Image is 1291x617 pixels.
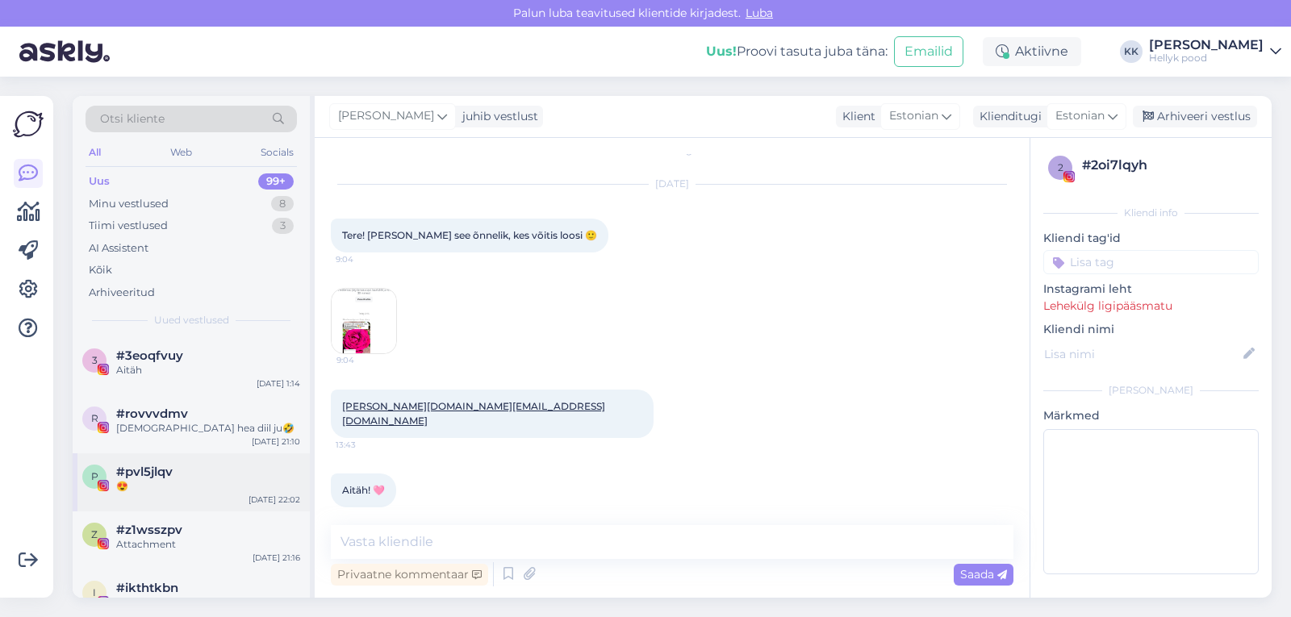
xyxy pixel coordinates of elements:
[1043,383,1259,398] div: [PERSON_NAME]
[894,36,963,67] button: Emailid
[338,107,434,125] span: [PERSON_NAME]
[456,108,538,125] div: juhib vestlust
[1043,321,1259,338] p: Kliendi nimi
[836,108,875,125] div: Klient
[336,508,396,520] span: 13:43
[1043,230,1259,247] p: Kliendi tag'id
[1043,281,1259,298] p: Instagrami leht
[706,44,737,59] b: Uus!
[1149,39,1264,52] div: [PERSON_NAME]
[331,564,488,586] div: Privaatne kommentaar
[1043,250,1259,274] input: Lisa tag
[116,406,188,421] span: #rovvvdmv
[167,142,195,163] div: Web
[91,412,98,424] span: r
[342,484,385,496] span: Aitäh! 🩷
[258,173,294,190] div: 99+
[342,400,605,427] a: [PERSON_NAME][DOMAIN_NAME][EMAIL_ADDRESS][DOMAIN_NAME]
[336,253,396,265] span: 9:04
[116,523,182,537] span: #z1wsszpv
[1044,345,1240,363] input: Lisa nimi
[116,348,183,363] span: #3eoqfvuy
[973,108,1042,125] div: Klienditugi
[1055,107,1105,125] span: Estonian
[1043,407,1259,424] p: Märkmed
[86,142,104,163] div: All
[116,421,300,436] div: [DEMOGRAPHIC_DATA] hea diil ju🤣
[1058,161,1063,173] span: 2
[154,313,229,327] span: Uued vestlused
[1082,156,1254,175] div: # 2oi7lqyh
[249,494,300,506] div: [DATE] 22:02
[89,196,169,212] div: Minu vestlused
[100,110,165,127] span: Otsi kliente
[91,528,98,540] span: z
[342,229,597,241] span: Tere! [PERSON_NAME] see õnnelik, kes võitis loosi 🙂
[257,377,300,390] div: [DATE] 1:14
[89,240,148,256] div: AI Assistent
[331,177,1013,191] div: [DATE]
[93,586,96,598] span: i
[253,552,300,564] div: [DATE] 21:16
[116,537,300,552] div: Attachment
[92,354,98,366] span: 3
[116,479,300,494] div: 😍
[336,354,397,366] span: 9:04
[116,581,178,595] span: #ikthtkbn
[89,173,110,190] div: Uus
[889,107,938,125] span: Estonian
[1133,106,1257,127] div: Arhiveeri vestlus
[1149,39,1281,65] a: [PERSON_NAME]Hellyk pood
[89,285,155,301] div: Arhiveeritud
[257,142,297,163] div: Socials
[983,37,1081,66] div: Aktiivne
[91,470,98,482] span: p
[706,42,888,61] div: Proovi tasuta juba täna:
[272,218,294,234] div: 3
[1149,52,1264,65] div: Hellyk pood
[271,196,294,212] div: 8
[1120,40,1143,63] div: KK
[116,465,173,479] span: #pvl5jlqv
[13,109,44,140] img: Askly Logo
[252,436,300,448] div: [DATE] 21:10
[1043,298,1259,315] p: Lehekülg ligipääsmatu
[89,262,112,278] div: Kõik
[1043,206,1259,220] div: Kliendi info
[741,6,778,20] span: Luba
[336,439,396,451] span: 13:43
[332,289,396,353] img: Attachment
[116,595,300,610] div: Attachment
[960,567,1007,582] span: Saada
[116,363,300,377] div: Aitäh
[89,218,168,234] div: Tiimi vestlused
